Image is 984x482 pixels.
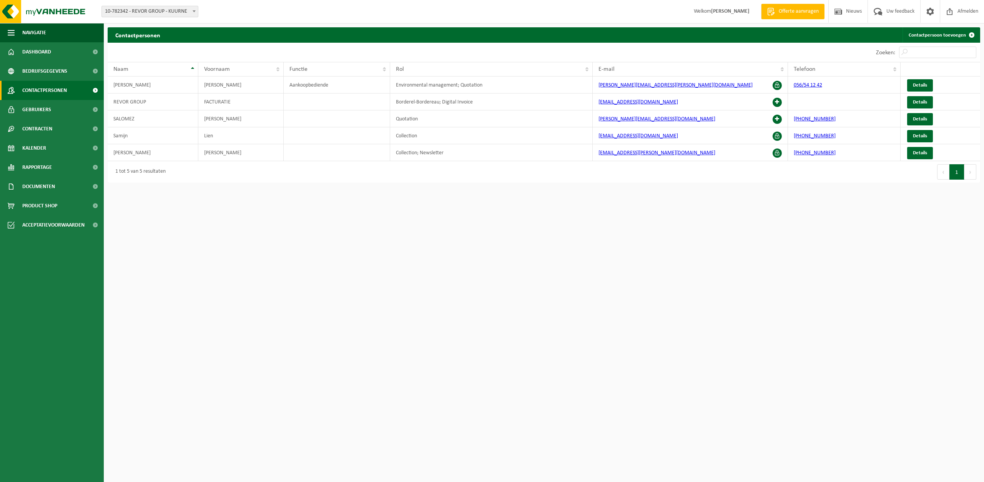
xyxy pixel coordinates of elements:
[22,196,57,215] span: Product Shop
[913,100,927,105] span: Details
[949,164,964,180] button: 1
[101,6,198,17] span: 10-782342 - REVOR GROUP - KUURNE
[22,215,85,235] span: Acceptatievoorwaarden
[22,62,67,81] span: Bedrijfsgegevens
[198,93,284,110] td: FACTURATIE
[913,150,927,155] span: Details
[390,144,593,161] td: Collection; Newsletter
[794,66,815,72] span: Telefoon
[777,8,821,15] span: Offerte aanvragen
[113,66,128,72] span: Naam
[964,164,976,180] button: Next
[22,81,67,100] span: Contactpersonen
[390,93,593,110] td: Borderel-Bordereau; Digital Invoice
[598,150,715,156] a: [EMAIL_ADDRESS][PERSON_NAME][DOMAIN_NAME]
[598,116,715,122] a: [PERSON_NAME][EMAIL_ADDRESS][DOMAIN_NAME]
[108,93,198,110] td: REVOR GROUP
[108,144,198,161] td: [PERSON_NAME]
[711,8,750,14] strong: [PERSON_NAME]
[907,130,933,142] a: Details
[198,110,284,127] td: [PERSON_NAME]
[937,164,949,180] button: Previous
[907,79,933,92] a: Details
[598,82,753,88] a: [PERSON_NAME][EMAIL_ADDRESS][PERSON_NAME][DOMAIN_NAME]
[913,117,927,122] span: Details
[22,42,51,62] span: Dashboard
[907,113,933,125] a: Details
[761,4,824,19] a: Offerte aanvragen
[22,158,52,177] span: Rapportage
[598,99,678,105] a: [EMAIL_ADDRESS][DOMAIN_NAME]
[22,119,52,138] span: Contracten
[876,50,895,56] label: Zoeken:
[198,127,284,144] td: Lien
[794,133,836,139] a: [PHONE_NUMBER]
[108,110,198,127] td: SALOMEZ
[22,23,46,42] span: Navigatie
[913,83,927,88] span: Details
[102,6,198,17] span: 10-782342 - REVOR GROUP - KUURNE
[903,27,979,43] a: Contactpersoon toevoegen
[794,116,836,122] a: [PHONE_NUMBER]
[108,127,198,144] td: Samijn
[198,144,284,161] td: [PERSON_NAME]
[907,96,933,108] a: Details
[598,66,615,72] span: E-mail
[913,133,927,138] span: Details
[111,165,166,179] div: 1 tot 5 van 5 resultaten
[598,133,678,139] a: [EMAIL_ADDRESS][DOMAIN_NAME]
[204,66,230,72] span: Voornaam
[108,77,198,93] td: [PERSON_NAME]
[794,150,836,156] a: [PHONE_NUMBER]
[108,27,168,42] h2: Contactpersonen
[907,147,933,159] a: Details
[396,66,404,72] span: Rol
[22,100,51,119] span: Gebruikers
[390,77,593,93] td: Environmental management; Quotation
[198,77,284,93] td: [PERSON_NAME]
[284,77,390,93] td: Aankoopbediende
[390,127,593,144] td: Collection
[22,177,55,196] span: Documenten
[390,110,593,127] td: Quotation
[22,138,46,158] span: Kalender
[289,66,307,72] span: Functie
[794,82,822,88] a: 056/54 12 42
